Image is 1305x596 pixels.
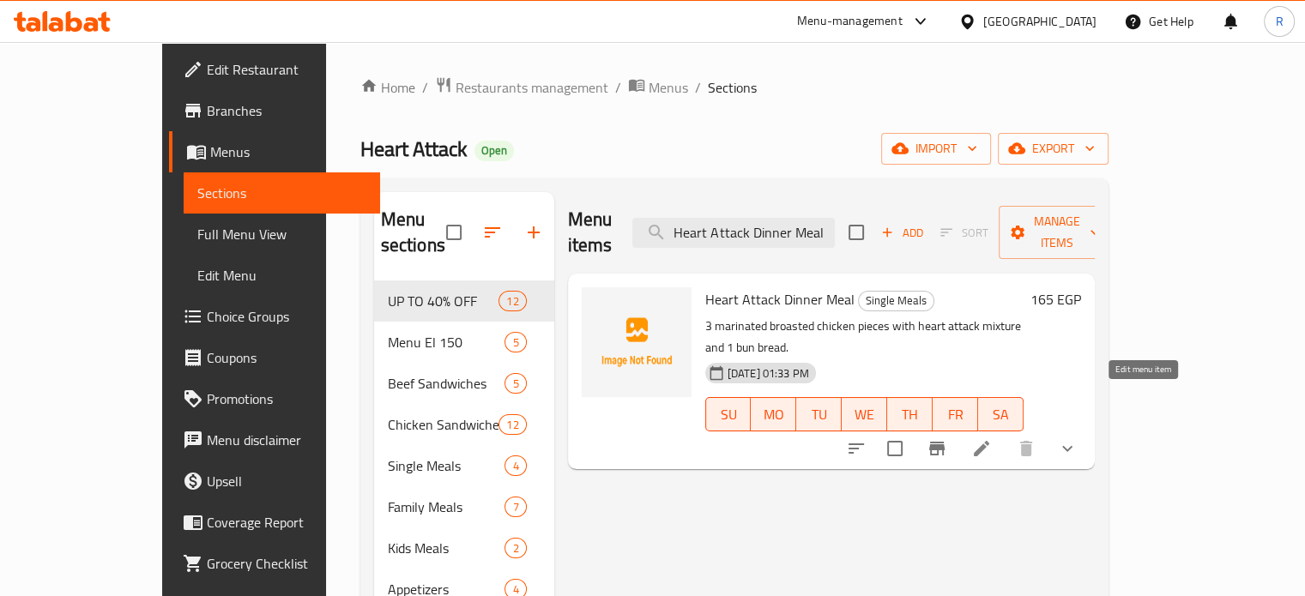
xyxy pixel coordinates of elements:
h2: Menu sections [381,207,446,258]
li: / [422,77,428,98]
span: Select section first [929,220,999,246]
span: Menus [210,141,366,162]
span: Manage items [1012,211,1100,254]
span: Select all sections [436,214,472,250]
a: Edit Restaurant [169,49,380,90]
button: Manage items [999,206,1114,259]
span: Heart Attack [360,129,468,168]
span: Open [474,143,514,158]
a: Home [360,77,415,98]
a: Grocery Checklist [169,543,380,584]
div: [GEOGRAPHIC_DATA] [983,12,1097,31]
div: Menu El 150 [388,332,505,352]
div: Family Meals7 [374,486,554,527]
button: Branch-specific-item [916,428,958,469]
span: Add item [874,220,929,246]
span: Kids Meals [388,538,505,558]
button: TH [887,397,933,431]
span: Single Meals [859,291,933,310]
span: import [895,138,977,160]
svg: Show Choices [1057,438,1078,459]
a: Coverage Report [169,502,380,543]
button: export [998,133,1109,165]
span: Single Meals [388,455,505,476]
span: SA [985,402,1017,427]
button: FR [933,397,978,431]
span: Upsell [207,471,366,491]
a: Menus [169,131,380,172]
button: Add section [513,212,554,253]
span: [DATE] 01:33 PM [721,365,816,382]
span: 12 [499,417,525,433]
span: Coverage Report [207,512,366,533]
div: Open [474,141,514,161]
span: 5 [505,376,525,392]
input: search [632,218,835,248]
div: items [504,373,526,394]
span: 4 [505,458,525,474]
span: Select section [838,214,874,250]
button: import [881,133,991,165]
a: Menu disclaimer [169,419,380,461]
span: R [1275,12,1283,31]
a: Full Menu View [184,214,380,255]
nav: breadcrumb [360,76,1109,99]
button: TU [796,397,842,431]
span: Add [879,223,925,243]
div: items [498,291,526,311]
span: Heart Attack Dinner Meal [705,286,855,312]
span: Coupons [207,347,366,368]
div: items [504,497,526,517]
span: Sections [708,77,757,98]
div: Menu-management [797,11,903,32]
span: TU [803,402,835,427]
span: 12 [499,293,525,310]
div: Beef Sandwiches5 [374,363,554,404]
span: Beef Sandwiches [388,373,505,394]
span: Sort sections [472,212,513,253]
a: Restaurants management [435,76,608,99]
div: items [498,414,526,435]
a: Branches [169,90,380,131]
span: Family Meals [388,497,505,517]
button: MO [751,397,796,431]
p: 3 marinated broasted chicken pieces with heart attack mixture and 1 bun bread. [705,316,1024,358]
a: Sections [184,172,380,214]
a: Choice Groups [169,296,380,337]
a: Menus [628,76,688,99]
span: SU [713,402,745,427]
span: UP TO 40% OFF [388,291,499,311]
span: FR [939,402,971,427]
span: 2 [505,540,525,557]
div: Single Meals [858,291,934,311]
li: / [615,77,621,98]
span: Restaurants management [456,77,608,98]
div: Chicken Sandwiches12 [374,404,554,445]
a: Upsell [169,461,380,502]
span: WE [849,402,880,427]
span: Select to update [877,430,913,467]
div: Kids Meals2 [374,527,554,569]
h6: 165 EGP [1030,287,1081,311]
span: Chicken Sandwiches [388,414,499,435]
button: SA [978,397,1024,431]
button: delete [1006,428,1047,469]
span: Branches [207,100,366,121]
h2: Menu items [568,207,613,258]
span: Edit Menu [197,265,366,286]
span: export [1012,138,1095,160]
button: show more [1047,428,1088,469]
div: Menu El 1505 [374,322,554,363]
div: UP TO 40% OFF12 [374,280,554,322]
span: Menus [649,77,688,98]
button: Add [874,220,929,246]
span: Menu disclaimer [207,430,366,450]
div: items [504,538,526,558]
span: Edit Restaurant [207,59,366,80]
span: Grocery Checklist [207,553,366,574]
span: Sections [197,183,366,203]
